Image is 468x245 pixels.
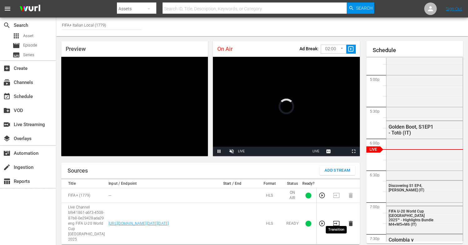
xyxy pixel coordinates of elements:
button: Search [347,2,374,14]
p: Ad Break: [299,46,319,51]
span: Search [356,2,373,14]
button: Pause [213,147,225,156]
span: Search [3,22,11,29]
span: Create [3,65,11,72]
div: LIVE [238,147,245,156]
th: Format [255,179,284,188]
td: HLS [255,188,284,203]
span: Series [13,51,20,59]
th: Status [284,179,300,188]
button: Captions [322,147,335,156]
td: HLS [255,203,284,244]
td: Live Channel bfe41861-a6f3-4508-87b8-0e29428ada29 eng FIFA U-20 World Cup [GEOGRAPHIC_DATA] 2025 [61,203,107,244]
span: Discovering S1 EP4, [PERSON_NAME] (IT) [389,184,424,192]
span: VOD [3,107,11,114]
span: menu [4,5,11,12]
button: Delete [347,220,354,227]
span: Episode [13,42,20,49]
span: Reports [3,178,11,185]
span: Episode [23,42,37,48]
td: --- [107,188,210,203]
a: Sign Out [446,6,462,11]
button: Seek to live, currently playing live [310,147,322,156]
span: Live Streaming [3,121,11,128]
span: slideshow_sharp [347,46,355,53]
span: Overlays [3,135,11,142]
div: Video Player [213,57,360,156]
a: [URL][DOMAIN_NAME][DATE][DATE] [108,221,169,226]
span: FIFA U-20 World Cup [GEOGRAPHIC_DATA] 2025™ - Highlights Bundle M4+M5+M6 (IT) [389,209,433,227]
span: On Air [217,46,233,52]
div: 02:00 [321,43,346,55]
button: Fullscreen [347,147,360,156]
span: Asset [23,33,33,39]
th: Ready? [300,179,317,188]
button: Picture-in-Picture [335,147,347,156]
div: Golden Boot, S1EP1 - Totò (IT) [389,124,435,136]
span: Channels [3,79,11,86]
span: Add Stream [325,167,350,174]
span: LIVE [313,149,320,153]
th: Start / End [210,179,254,188]
button: Preview Stream [319,220,325,227]
span: Automation [3,149,11,157]
th: Input / Endpoint [107,179,210,188]
span: Schedule [3,93,11,100]
span: Asset [13,32,20,40]
div: Video Player [61,57,208,156]
button: Add Stream [320,166,355,175]
img: ans4CAIJ8jUAAAAAAAAAAAAAAAAAAAAAAAAgQb4GAAAAAAAAAAAAAAAAAAAAAAAAJMjXAAAAAAAAAAAAAAAAAAAAAAAAgAT5G... [15,2,45,16]
span: Ingestion [3,164,11,171]
h1: Sources [68,168,88,174]
td: READY [284,203,300,244]
td: ON AIR [284,188,300,203]
span: Series [23,52,34,58]
button: Unmute [225,147,238,156]
td: FIFA+ (1779) [61,188,107,203]
th: Title [61,179,107,188]
h1: Schedule [373,47,463,53]
span: Preview [66,46,86,52]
